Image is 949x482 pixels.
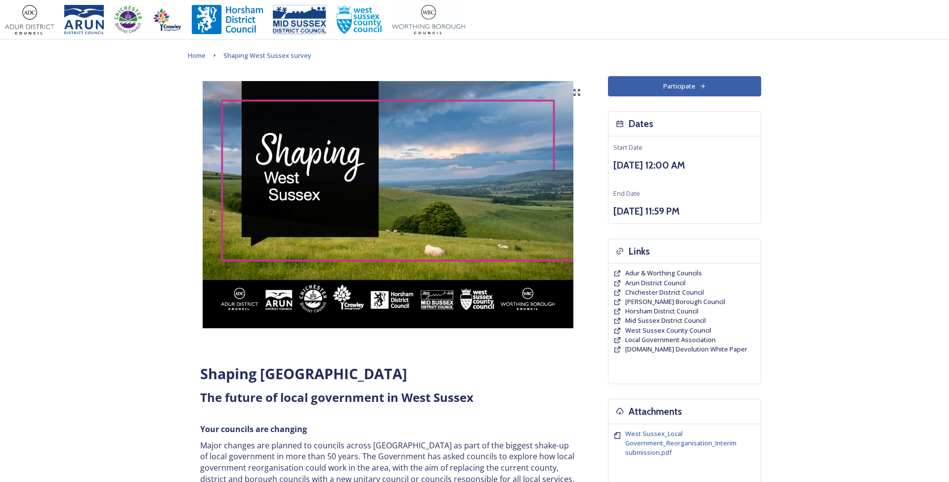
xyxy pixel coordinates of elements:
span: Adur & Worthing Councils [625,268,702,277]
span: [DOMAIN_NAME] Devolution White Paper [625,345,747,353]
strong: Your councils are changing [200,424,307,435]
a: Horsham District Council [625,307,698,316]
img: Adur%20logo%20%281%29.jpeg [5,5,54,35]
a: Chichester District Council [625,288,704,297]
h3: Attachments [629,404,682,419]
h3: Dates [629,117,653,131]
a: Shaping West Sussex survey [223,49,311,61]
strong: The future of local government in West Sussex [200,389,474,405]
a: Arun District Council [625,278,686,288]
img: Horsham%20DC%20Logo.jpg [192,5,263,35]
a: Mid Sussex District Council [625,316,706,325]
span: End Date [613,189,640,198]
span: Arun District Council [625,278,686,287]
img: Crawley%20BC%20logo.jpg [152,5,182,35]
span: West Sussex_Local Government_Reorganisation_Interim submission.pdf [625,429,736,457]
img: 150ppimsdc%20logo%20blue.png [273,5,326,35]
a: Home [188,49,206,61]
h3: [DATE] 12:00 AM [613,158,756,173]
a: [PERSON_NAME] Borough Council [625,297,725,307]
img: Worthing_Adur%20%281%29.jpg [392,5,465,35]
span: Home [188,51,206,60]
a: Local Government Association [625,335,716,345]
span: Local Government Association [625,335,716,344]
img: WSCCPos-Spot-25mm.jpg [336,5,383,35]
h3: Links [629,244,650,259]
img: CDC%20Logo%20-%20you%20may%20have%20a%20better%20version.jpg [114,5,142,35]
span: Start Date [613,143,643,152]
span: Shaping West Sussex survey [223,51,311,60]
a: Adur & Worthing Councils [625,268,702,278]
a: [DOMAIN_NAME] Devolution White Paper [625,345,747,354]
h3: [DATE] 11:59 PM [613,204,756,219]
button: Participate [608,76,761,96]
strong: Shaping [GEOGRAPHIC_DATA] [200,364,407,383]
img: Arun%20District%20Council%20logo%20blue%20CMYK.jpg [64,5,104,35]
span: Horsham District Council [625,307,698,315]
a: West Sussex County Council [625,326,711,335]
